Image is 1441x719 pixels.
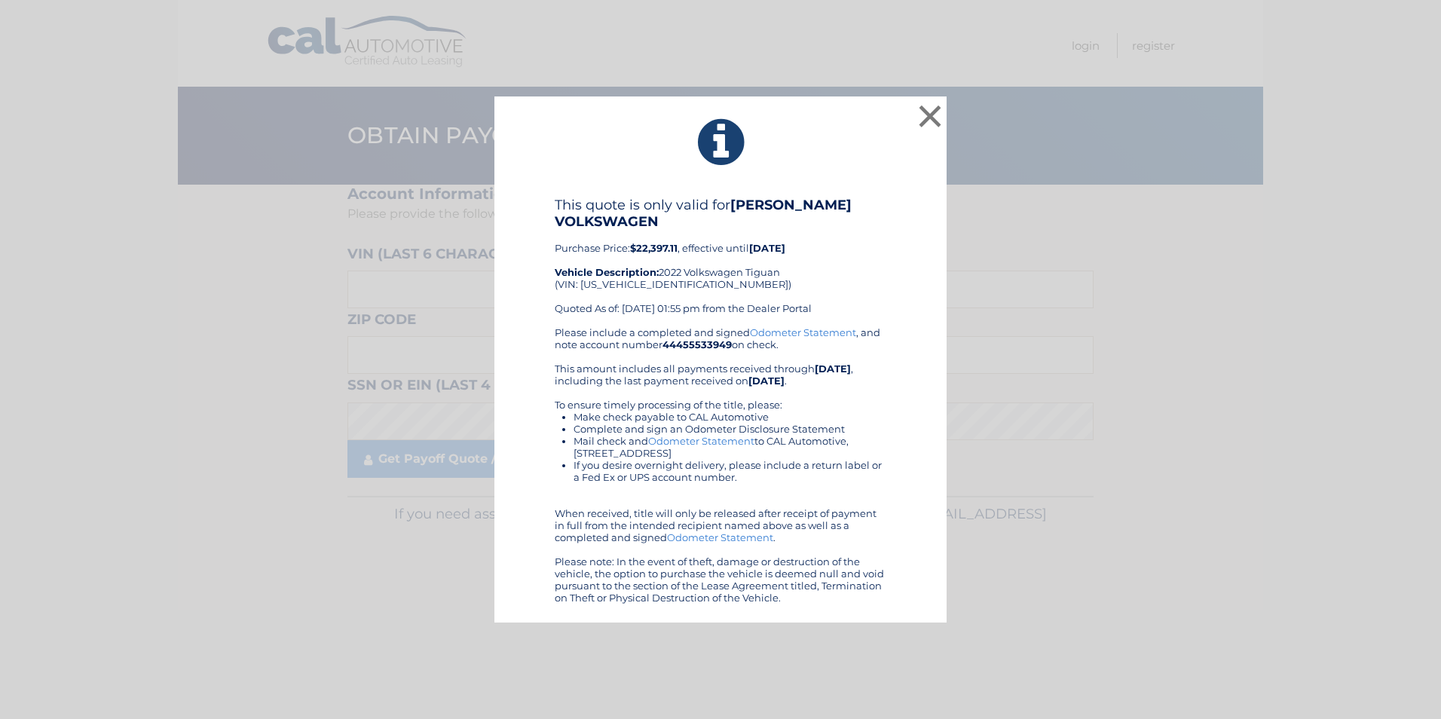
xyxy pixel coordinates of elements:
[815,363,851,375] b: [DATE]
[749,242,785,254] b: [DATE]
[748,375,785,387] b: [DATE]
[630,242,678,254] b: $22,397.11
[555,197,886,230] h4: This quote is only valid for
[574,411,886,423] li: Make check payable to CAL Automotive
[574,435,886,459] li: Mail check and to CAL Automotive, [STREET_ADDRESS]
[574,459,886,483] li: If you desire overnight delivery, please include a return label or a Fed Ex or UPS account number.
[662,338,732,350] b: 44455533949
[750,326,856,338] a: Odometer Statement
[667,531,773,543] a: Odometer Statement
[555,326,886,604] div: Please include a completed and signed , and note account number on check. This amount includes al...
[648,435,754,447] a: Odometer Statement
[915,101,945,131] button: ×
[574,423,886,435] li: Complete and sign an Odometer Disclosure Statement
[555,197,886,326] div: Purchase Price: , effective until 2022 Volkswagen Tiguan (VIN: [US_VEHICLE_IDENTIFICATION_NUMBER]...
[555,266,659,278] strong: Vehicle Description:
[555,197,852,230] b: [PERSON_NAME] VOLKSWAGEN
